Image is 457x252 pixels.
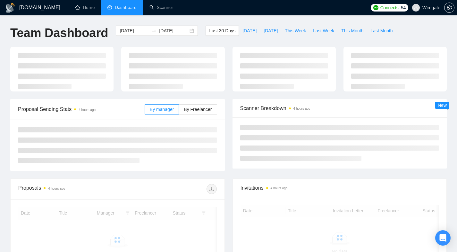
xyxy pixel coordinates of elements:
[48,187,65,190] time: 4 hours ago
[184,107,212,112] span: By Freelancer
[285,27,306,34] span: This Week
[241,184,439,192] span: Invitations
[5,3,15,13] img: logo
[373,5,378,10] img: upwork-logo.png
[438,103,447,108] span: New
[367,26,396,36] button: Last Month
[209,27,235,34] span: Last 30 Days
[444,3,454,13] button: setting
[414,5,418,10] span: user
[107,5,112,10] span: dashboard
[401,4,406,11] span: 54
[281,26,309,36] button: This Week
[264,27,278,34] span: [DATE]
[151,28,157,33] span: to
[380,4,400,11] span: Connects:
[120,27,149,34] input: Start date
[79,108,96,112] time: 4 hours ago
[370,27,393,34] span: Last Month
[149,5,173,10] a: searchScanner
[313,27,334,34] span: Last Week
[293,107,310,110] time: 4 hours ago
[115,5,137,10] span: Dashboard
[271,186,288,190] time: 4 hours ago
[260,26,281,36] button: [DATE]
[435,230,451,246] div: Open Intercom Messenger
[309,26,338,36] button: Last Week
[338,26,367,36] button: This Month
[150,107,174,112] span: By manager
[18,184,117,194] div: Proposals
[151,28,157,33] span: swap-right
[242,27,257,34] span: [DATE]
[341,27,363,34] span: This Month
[18,105,145,113] span: Proposal Sending Stats
[239,26,260,36] button: [DATE]
[10,26,108,41] h1: Team Dashboard
[444,5,454,10] a: setting
[240,104,439,112] span: Scanner Breakdown
[206,26,239,36] button: Last 30 Days
[75,5,95,10] a: homeHome
[159,27,188,34] input: End date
